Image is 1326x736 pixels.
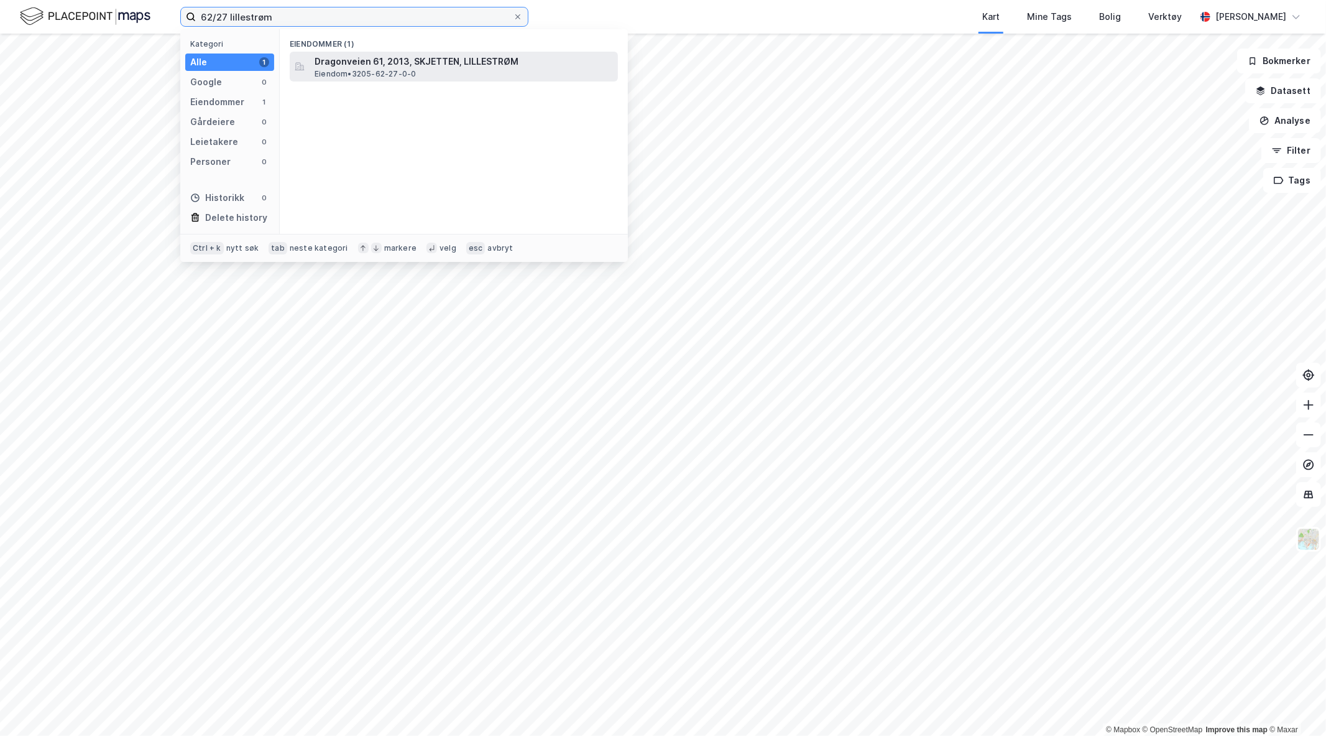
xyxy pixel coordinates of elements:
div: Eiendommer [190,95,244,109]
div: 0 [259,137,269,147]
div: esc [466,242,486,254]
a: Mapbox [1106,725,1140,734]
span: Eiendom • 3205-62-27-0-0 [315,69,416,79]
a: OpenStreetMap [1143,725,1203,734]
button: Datasett [1245,78,1321,103]
button: Bokmerker [1237,49,1321,73]
button: Tags [1263,168,1321,193]
div: Gårdeiere [190,114,235,129]
img: Z [1297,528,1320,551]
div: Ctrl + k [190,242,224,254]
div: Bolig [1099,9,1121,24]
div: Kart [982,9,1000,24]
div: tab [269,242,287,254]
div: 0 [259,77,269,87]
div: Mine Tags [1027,9,1072,24]
div: Verktøy [1148,9,1182,24]
div: Leietakere [190,134,238,149]
img: logo.f888ab2527a4732fd821a326f86c7f29.svg [20,6,150,27]
div: Kontrollprogram for chat [1264,676,1326,736]
div: [PERSON_NAME] [1215,9,1286,24]
div: nytt søk [226,243,259,253]
div: avbryt [487,243,513,253]
button: Analyse [1249,108,1321,133]
a: Improve this map [1206,725,1268,734]
div: velg [440,243,456,253]
div: Personer [190,154,231,169]
input: Søk på adresse, matrikkel, gårdeiere, leietakere eller personer [196,7,513,26]
div: 1 [259,97,269,107]
div: Historikk [190,190,244,205]
div: Eiendommer (1) [280,29,628,52]
div: Kategori [190,39,274,49]
div: 0 [259,117,269,127]
div: markere [384,243,417,253]
iframe: Chat Widget [1264,676,1326,736]
div: Google [190,75,222,90]
div: 0 [259,193,269,203]
button: Filter [1261,138,1321,163]
div: Delete history [205,210,267,225]
div: neste kategori [290,243,348,253]
div: 0 [259,157,269,167]
div: Alle [190,55,207,70]
div: 1 [259,57,269,67]
span: Dragonveien 61, 2013, SKJETTEN, LILLESTRØM [315,54,613,69]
